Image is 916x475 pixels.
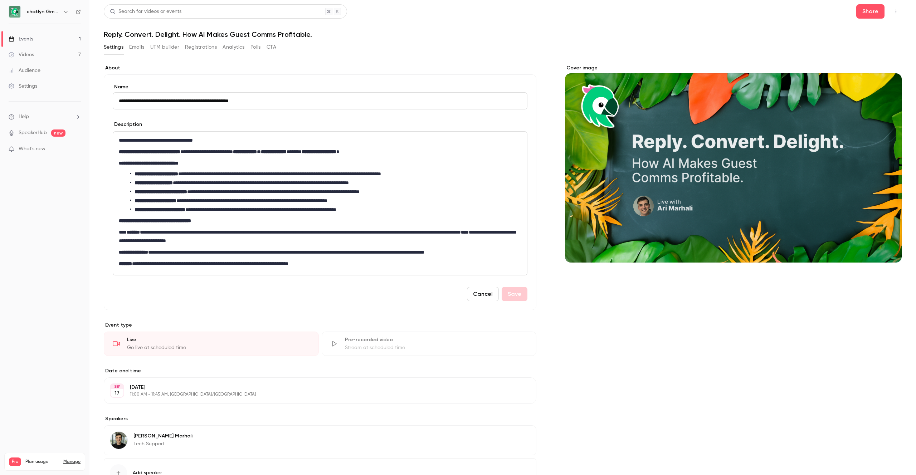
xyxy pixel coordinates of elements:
[113,121,142,128] label: Description
[104,30,902,39] h1: Reply. Convert. Delight. How AI Makes Guest Comms Profitable.
[113,83,527,90] label: Name
[322,332,537,356] div: Pre-recorded videoStream at scheduled time
[345,336,528,343] div: Pre-recorded video
[114,390,120,397] p: 17
[9,51,34,58] div: Videos
[130,384,498,391] p: [DATE]
[9,457,21,466] span: Pro
[130,392,498,397] p: 11:00 AM - 11:45 AM, [GEOGRAPHIC_DATA]/[GEOGRAPHIC_DATA]
[26,8,60,15] h6: chatlyn GmbH
[133,432,193,440] p: [PERSON_NAME] Marhali
[127,344,310,351] div: Go live at scheduled time
[9,113,81,121] li: help-dropdown-opener
[9,83,37,90] div: Settings
[104,41,123,53] button: Settings
[104,322,536,329] p: Event type
[51,129,65,137] span: new
[104,425,536,455] div: Ari Marhali[PERSON_NAME] MarhaliTech Support
[9,6,20,18] img: chatlyn GmbH
[133,440,193,447] p: Tech Support
[25,459,59,465] span: Plan usage
[250,41,261,53] button: Polls
[267,41,276,53] button: CTA
[104,64,536,72] label: About
[19,145,45,153] span: What's new
[110,432,127,449] img: Ari Marhali
[129,41,144,53] button: Emails
[63,459,81,465] a: Manage
[104,332,319,356] div: LiveGo live at scheduled time
[104,367,536,374] label: Date and time
[9,67,40,74] div: Audience
[565,64,902,72] label: Cover image
[467,287,499,301] button: Cancel
[113,131,527,275] section: description
[104,415,536,422] label: Speakers
[185,41,217,53] button: Registrations
[110,8,181,15] div: Search for videos or events
[19,113,29,121] span: Help
[19,129,47,137] a: SpeakerHub
[345,344,528,351] div: Stream at scheduled time
[9,35,33,43] div: Events
[565,64,902,263] section: Cover image
[856,4,885,19] button: Share
[127,336,310,343] div: Live
[223,41,245,53] button: Analytics
[113,132,527,275] div: editor
[111,384,123,389] div: SEP
[150,41,179,53] button: UTM builder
